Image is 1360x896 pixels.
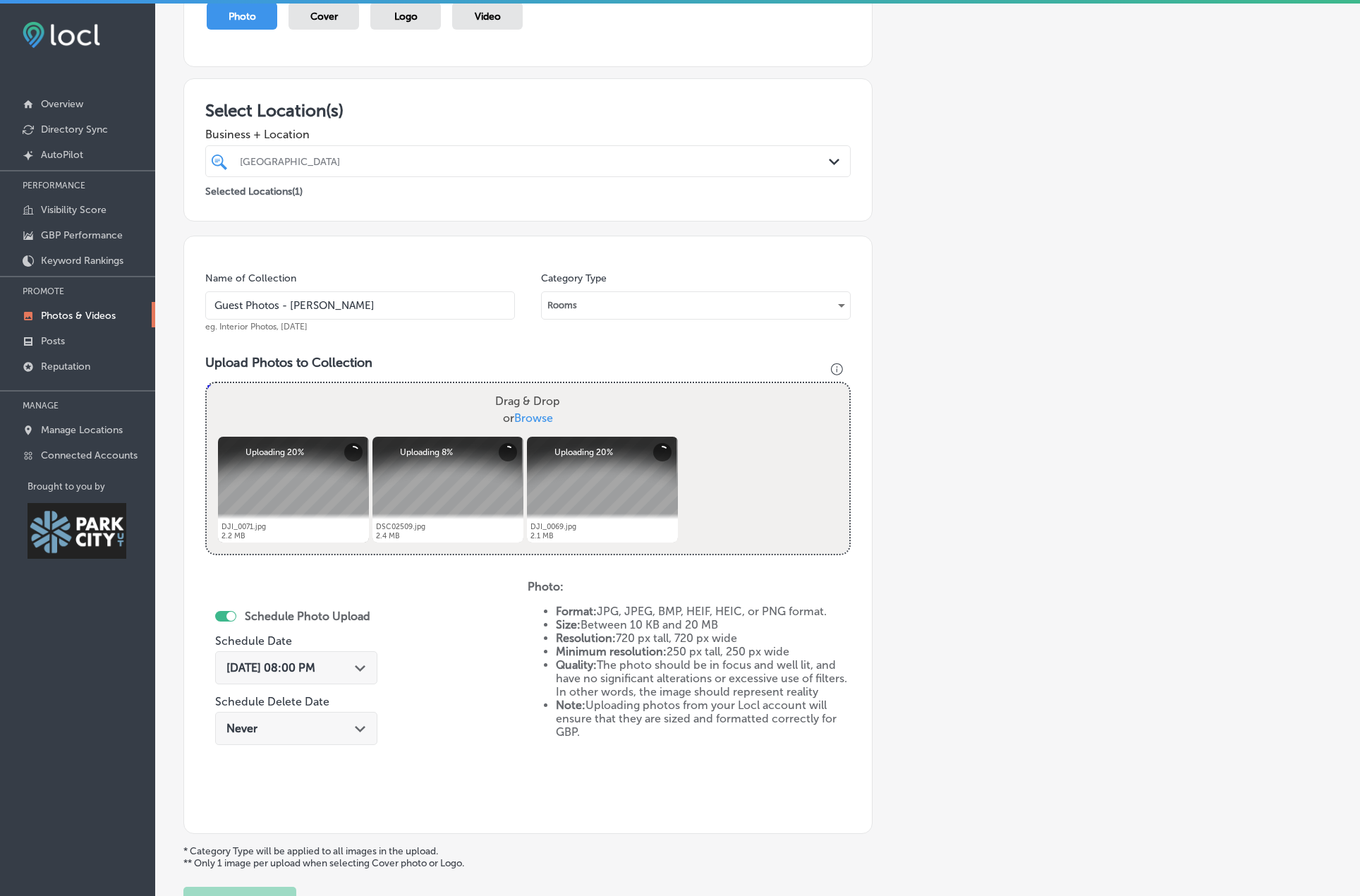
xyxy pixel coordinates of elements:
strong: Size: [556,618,581,631]
p: Overview [41,98,83,110]
strong: Note: [556,698,585,712]
span: Browse [514,411,553,425]
label: Schedule Photo Upload [245,610,370,623]
li: Uploading photos from your Locl account will ensure that they are sized and formatted correctly f... [556,698,850,739]
div: [GEOGRAPHIC_DATA] [240,155,830,167]
li: 720 px tall, 720 px wide [556,631,850,645]
li: 250 px tall, 250 px wide [556,645,850,658]
strong: Format: [556,605,597,618]
label: Drag & Drop or [490,387,566,432]
p: * Category Type will be applied to all images in the upload. ** Only 1 image per upload when sele... [183,845,1332,869]
span: Business + Location [205,128,851,141]
h3: Select Location(s) [205,100,851,121]
strong: Photo: [528,580,564,593]
label: Category Type [541,272,607,284]
li: The photo should be in focus and well lit, and have no significant alterations or excessive use o... [556,658,850,698]
p: Posts [41,335,65,347]
label: Name of Collection [205,272,296,284]
li: Between 10 KB and 20 MB [556,618,850,631]
p: Manage Locations [41,424,123,436]
div: Rooms [542,294,850,317]
p: Directory Sync [41,123,108,135]
strong: Quality: [556,658,597,672]
p: Connected Accounts [41,449,138,461]
p: AutoPilot [41,149,83,161]
label: Schedule Date [215,634,292,648]
input: Title [205,291,515,320]
span: eg. Interior Photos, [DATE] [205,322,308,332]
span: Video [475,11,501,23]
strong: Resolution: [556,631,616,645]
img: Park City [28,503,126,559]
span: [DATE] 08:00 PM [226,661,315,674]
strong: Minimum resolution: [556,645,667,658]
span: Cover [310,11,338,23]
h3: Upload Photos to Collection [205,355,851,370]
p: Selected Locations ( 1 ) [205,180,303,198]
p: Keyword Rankings [41,255,123,267]
span: Never [226,722,257,735]
label: Schedule Delete Date [215,695,329,708]
li: JPG, JPEG, BMP, HEIF, HEIC, or PNG format. [556,605,850,618]
p: Brought to you by [28,481,155,492]
p: Reputation [41,361,90,373]
span: Logo [394,11,418,23]
img: fda3e92497d09a02dc62c9cd864e3231.png [23,22,100,48]
p: Visibility Score [41,204,107,216]
span: Photo [229,11,256,23]
p: GBP Performance [41,229,123,241]
p: Photos & Videos [41,310,116,322]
